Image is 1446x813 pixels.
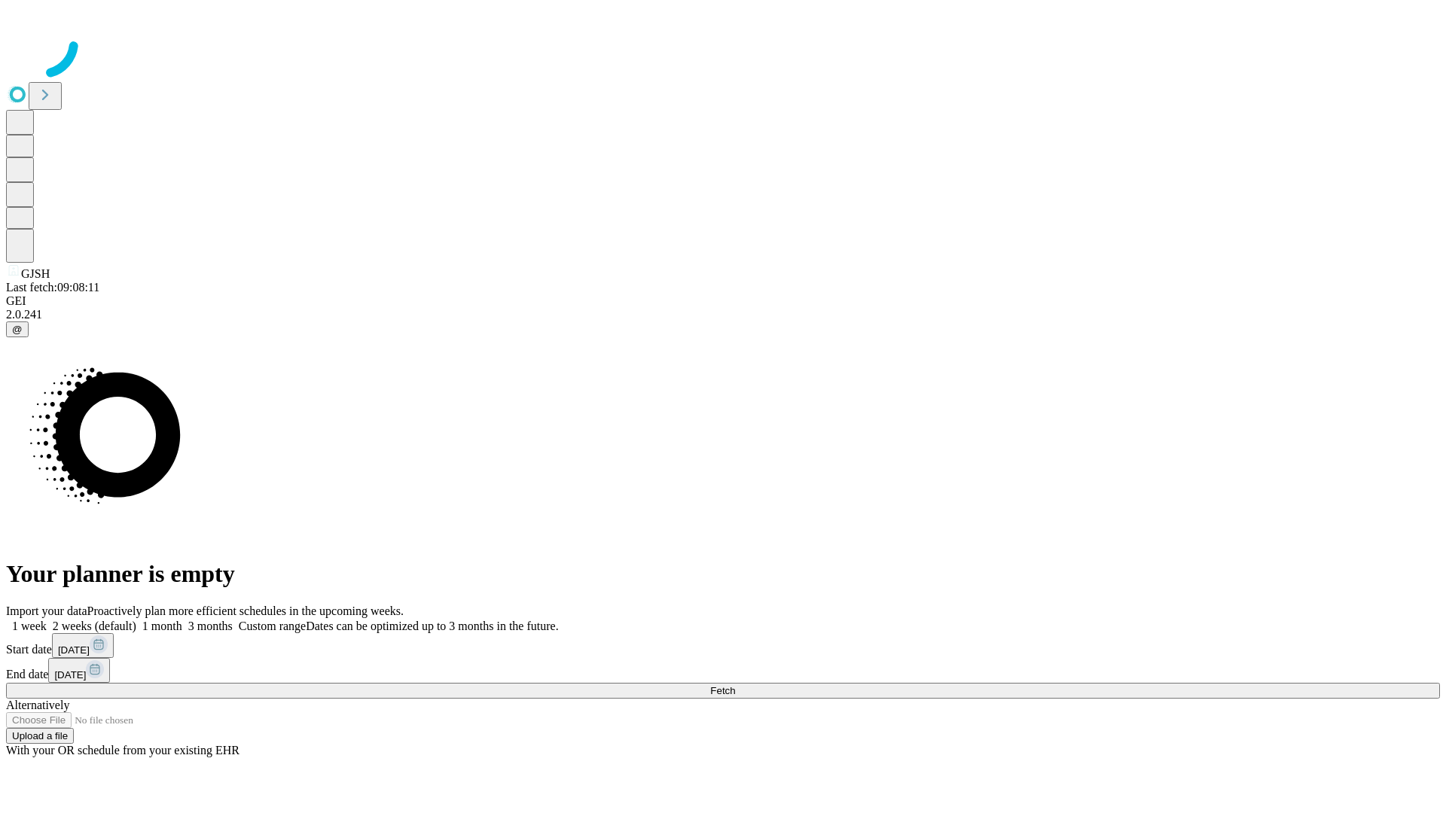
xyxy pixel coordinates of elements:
[239,620,306,632] span: Custom range
[6,321,29,337] button: @
[306,620,558,632] span: Dates can be optimized up to 3 months in the future.
[12,324,23,335] span: @
[87,604,404,617] span: Proactively plan more efficient schedules in the upcoming weeks.
[6,604,87,617] span: Import your data
[6,308,1440,321] div: 2.0.241
[48,658,110,683] button: [DATE]
[58,644,90,656] span: [DATE]
[53,620,136,632] span: 2 weeks (default)
[6,728,74,744] button: Upload a file
[21,267,50,280] span: GJSH
[52,633,114,658] button: [DATE]
[6,281,99,294] span: Last fetch: 09:08:11
[6,744,239,757] span: With your OR schedule from your existing EHR
[6,658,1440,683] div: End date
[54,669,86,681] span: [DATE]
[6,633,1440,658] div: Start date
[6,699,69,711] span: Alternatively
[6,683,1440,699] button: Fetch
[142,620,182,632] span: 1 month
[188,620,233,632] span: 3 months
[12,620,47,632] span: 1 week
[6,294,1440,308] div: GEI
[710,685,735,696] span: Fetch
[6,560,1440,588] h1: Your planner is empty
